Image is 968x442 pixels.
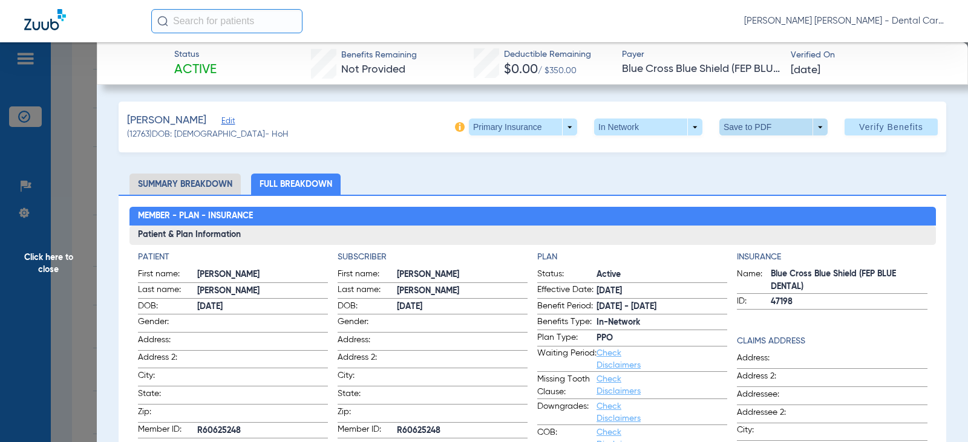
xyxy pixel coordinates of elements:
a: Check Disclaimers [597,402,641,423]
span: Address 2: [737,370,796,386]
span: Not Provided [341,64,405,75]
span: Active [174,62,217,79]
span: Payer [622,48,780,61]
h4: Insurance [737,251,927,264]
span: [DATE] [791,63,820,78]
img: info-icon [455,122,465,132]
button: Save to PDF [719,119,828,135]
span: State: [138,388,197,404]
span: Addressee 2: [737,406,796,423]
span: Benefits Type: [537,316,597,330]
span: Status: [537,268,597,282]
span: [PERSON_NAME] [127,113,206,128]
span: City: [338,369,397,386]
span: Blue Cross Blue Shield (FEP BLUE DENTAL) [771,268,927,293]
span: First name: [338,268,397,282]
span: PPO [597,332,727,345]
span: [PERSON_NAME] [397,285,528,297]
span: City: [737,424,796,440]
span: Downgrades: [537,400,597,424]
img: Search Icon [157,16,168,27]
span: [PERSON_NAME] [397,268,528,281]
span: DOB: [338,300,397,314]
li: Full Breakdown [251,174,341,195]
a: Check Disclaimers [597,349,641,369]
span: Address: [138,334,197,350]
h4: Patient [138,251,328,264]
span: [PERSON_NAME] [197,268,328,281]
li: Summary Breakdown [129,174,241,195]
h2: Member - Plan - Insurance [129,207,936,226]
span: Address 2: [138,351,197,368]
span: In-Network [597,316,727,329]
span: Gender: [338,316,397,332]
span: Effective Date: [537,284,597,298]
span: Last name: [138,284,197,298]
span: Address: [737,352,796,368]
span: Deductible Remaining [504,48,591,61]
span: (12763) DOB: [DEMOGRAPHIC_DATA] - HoH [127,128,289,141]
span: Member ID: [338,423,397,438]
button: Primary Insurance [469,119,577,135]
span: State: [338,388,397,404]
span: Gender: [138,316,197,332]
span: Plan Type: [537,331,597,346]
span: [DATE] - [DATE] [597,301,727,313]
span: Verify Benefits [859,122,923,132]
span: City: [138,369,197,386]
span: Waiting Period: [537,347,597,371]
span: First name: [138,268,197,282]
h4: Claims Address [737,335,927,348]
span: R60625248 [397,424,528,437]
h4: Plan [537,251,727,264]
span: [PERSON_NAME] [PERSON_NAME] - Dental Care of [PERSON_NAME] [744,15,944,27]
span: R60625248 [197,424,328,437]
span: [DATE] [197,301,328,313]
img: Zuub Logo [24,9,66,30]
span: Name: [737,268,771,293]
input: Search for patients [151,9,302,33]
span: Verified On [791,49,949,62]
span: Benefits Remaining [341,49,417,62]
button: In Network [594,119,702,135]
span: [DATE] [397,301,528,313]
span: Zip: [338,406,397,422]
span: [PERSON_NAME] [197,285,328,297]
span: Missing Tooth Clause: [537,373,597,398]
span: Status [174,48,217,61]
h4: Subscriber [338,251,528,264]
span: Zip: [138,406,197,422]
span: Addressee: [737,388,796,405]
span: [DATE] [597,285,727,297]
span: Member ID: [138,423,197,438]
span: Address: [338,334,397,350]
span: Edit [221,117,232,128]
span: ID: [737,295,771,310]
span: / $350.00 [538,67,577,75]
span: Benefit Period: [537,300,597,314]
span: Last name: [338,284,397,298]
span: DOB: [138,300,197,314]
span: $0.00 [504,63,538,76]
a: Check Disclaimers [597,375,641,395]
span: Active [597,268,727,281]
button: Verify Benefits [845,119,938,135]
span: 47198 [771,296,927,308]
h3: Patient & Plan Information [129,226,936,245]
span: Blue Cross Blue Shield (FEP BLUE DENTAL) [622,62,780,77]
span: Address 2: [338,351,397,368]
